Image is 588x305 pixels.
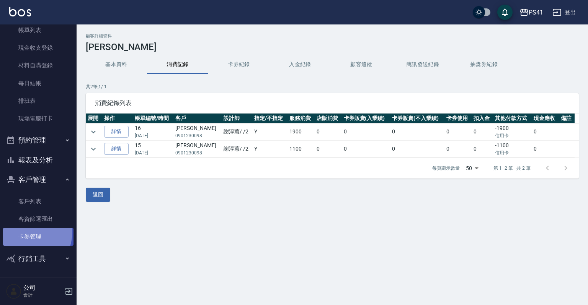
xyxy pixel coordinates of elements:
[495,149,530,156] p: 信用卡
[342,114,390,123] th: 卡券販賣(入業績)
[3,92,73,110] a: 排班表
[86,34,579,39] h2: 顧客詳細資料
[173,123,222,140] td: [PERSON_NAME]
[390,114,444,123] th: 卡券販賣(不入業績)
[252,114,287,123] th: 指定/不指定
[532,114,559,123] th: 現金應收
[493,165,531,172] p: 第 1–2 筆 共 2 筆
[104,126,129,138] a: 詳情
[3,57,73,74] a: 材料自購登錄
[331,55,392,74] button: 顧客追蹤
[432,165,460,172] p: 每頁顯示數量
[342,123,390,140] td: 0
[532,123,559,140] td: 0
[3,39,73,57] a: 現金收支登錄
[493,114,532,123] th: 其他付款方式
[175,149,220,156] p: 0901230098
[135,132,171,139] p: [DATE]
[86,55,147,74] button: 基本資料
[495,132,530,139] p: 信用卡
[392,55,453,74] button: 簡訊發送紀錄
[3,75,73,92] a: 每日結帳
[559,114,575,123] th: 備註
[516,5,546,20] button: PS41
[472,141,493,157] td: 0
[208,55,269,74] button: 卡券紀錄
[86,114,102,123] th: 展開
[3,170,73,190] button: 客戶管理
[3,249,73,269] button: 行銷工具
[23,284,62,292] h5: 公司
[135,149,171,156] p: [DATE]
[23,292,62,299] p: 會計
[342,141,390,157] td: 0
[315,114,342,123] th: 店販消費
[133,123,173,140] td: 16
[133,141,173,157] td: 15
[493,141,532,157] td: -1100
[444,141,472,157] td: 0
[472,114,493,123] th: 扣入金
[86,42,579,52] h3: [PERSON_NAME]
[287,114,315,123] th: 服務消費
[222,141,253,157] td: 謝淳蕙 / /2
[86,83,579,90] p: 共 2 筆, 1 / 1
[175,132,220,139] p: 0901230098
[493,123,532,140] td: -1900
[252,123,287,140] td: Y
[532,141,559,157] td: 0
[287,123,315,140] td: 1900
[88,143,99,155] button: expand row
[463,158,481,178] div: 50
[269,55,331,74] button: 入金紀錄
[3,130,73,150] button: 預約管理
[444,123,472,140] td: 0
[3,228,73,245] a: 卡券管理
[3,21,73,39] a: 帳單列表
[252,141,287,157] td: Y
[3,210,73,228] a: 客資篩選匯出
[390,123,444,140] td: 0
[102,114,133,123] th: 操作
[86,188,110,202] button: 返回
[9,7,31,16] img: Logo
[3,150,73,170] button: 報表及分析
[173,141,222,157] td: [PERSON_NAME]
[453,55,514,74] button: 抽獎券紀錄
[133,114,173,123] th: 帳單編號/時間
[472,123,493,140] td: 0
[6,284,21,299] img: Person
[497,5,513,20] button: save
[88,126,99,138] button: expand row
[315,141,342,157] td: 0
[222,114,253,123] th: 設計師
[529,8,543,17] div: PS41
[173,114,222,123] th: 客戶
[222,123,253,140] td: 謝淳蕙 / /2
[3,110,73,127] a: 現場電腦打卡
[287,141,315,157] td: 1100
[95,99,570,107] span: 消費紀錄列表
[390,141,444,157] td: 0
[444,114,472,123] th: 卡券使用
[3,193,73,210] a: 客戶列表
[104,143,129,155] a: 詳情
[147,55,208,74] button: 消費記錄
[315,123,342,140] td: 0
[549,5,579,19] button: 登出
